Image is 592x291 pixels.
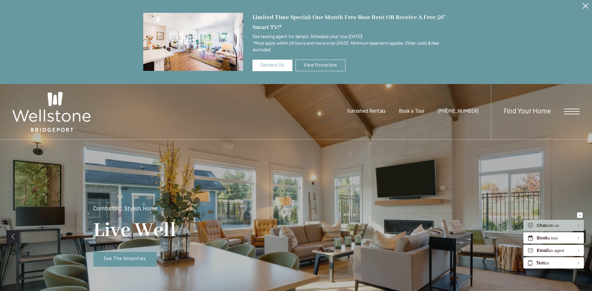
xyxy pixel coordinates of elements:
[104,257,146,261] span: See The Amenities
[93,206,159,212] p: Comforting. Stylish. Home.
[252,41,439,52] i: *Must apply within 24 hours and move in by [DATE]. Minimum lease term applies. Other costs & fees...
[564,109,580,114] button: Open Menu
[6,230,19,243] a: Previous
[252,60,292,71] a: Contact Us
[347,109,386,114] a: Furnished Rentals
[252,34,449,53] p: See leasing agent for details. Schedule your tour [DATE]!
[143,13,243,71] img: Settle into comfort at Wellstone
[296,60,346,71] a: View Floorplans
[252,12,449,32] div: Limited Time Special: One Month Free Base Rent OR Receive A Free 50” Smart TV!*
[438,109,478,114] span: [PHONE_NUMBER]
[12,92,91,132] img: Wellstone
[504,108,551,115] a: Find Your Home
[93,252,157,267] a: See The Amenities
[399,109,424,114] a: Book a Tour
[438,109,478,114] a: Call us at (253) 400-3144
[93,218,176,243] p: Live Well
